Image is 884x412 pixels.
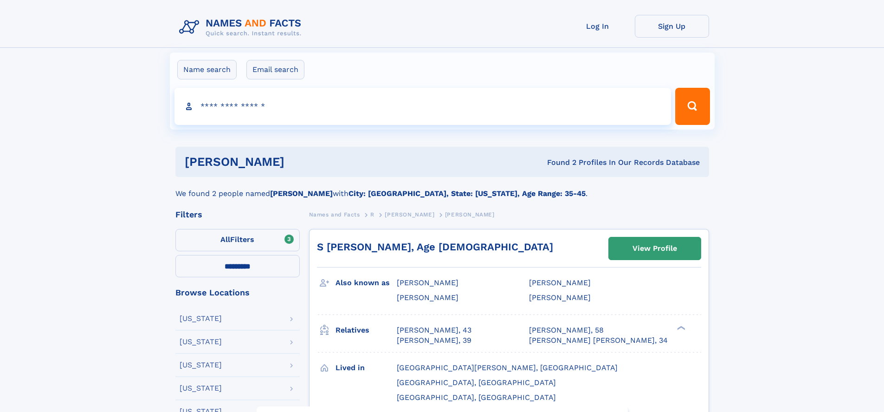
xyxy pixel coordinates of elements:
[175,210,300,219] div: Filters
[370,211,374,218] span: R
[529,293,591,302] span: [PERSON_NAME]
[445,211,495,218] span: [PERSON_NAME]
[370,209,374,220] a: R
[416,157,700,168] div: Found 2 Profiles In Our Records Database
[175,15,309,40] img: Logo Names and Facts
[609,237,701,260] a: View Profile
[175,177,709,199] div: We found 2 people named with .
[270,189,333,198] b: [PERSON_NAME]
[220,235,230,244] span: All
[185,156,416,168] h1: [PERSON_NAME]
[174,88,671,125] input: search input
[336,360,397,376] h3: Lived in
[180,361,222,369] div: [US_STATE]
[397,278,458,287] span: [PERSON_NAME]
[397,378,556,387] span: [GEOGRAPHIC_DATA], [GEOGRAPHIC_DATA]
[175,288,300,297] div: Browse Locations
[336,275,397,291] h3: Also known as
[177,60,237,79] label: Name search
[317,241,553,253] a: S [PERSON_NAME], Age [DEMOGRAPHIC_DATA]
[246,60,304,79] label: Email search
[180,385,222,392] div: [US_STATE]
[397,363,618,372] span: [GEOGRAPHIC_DATA][PERSON_NAME], [GEOGRAPHIC_DATA]
[675,325,686,331] div: ❯
[397,293,458,302] span: [PERSON_NAME]
[385,211,434,218] span: [PERSON_NAME]
[336,322,397,338] h3: Relatives
[529,325,604,335] a: [PERSON_NAME], 58
[397,393,556,402] span: [GEOGRAPHIC_DATA], [GEOGRAPHIC_DATA]
[529,278,591,287] span: [PERSON_NAME]
[175,229,300,251] label: Filters
[675,88,710,125] button: Search Button
[348,189,586,198] b: City: [GEOGRAPHIC_DATA], State: [US_STATE], Age Range: 35-45
[635,15,709,38] a: Sign Up
[180,338,222,346] div: [US_STATE]
[561,15,635,38] a: Log In
[632,238,677,259] div: View Profile
[180,315,222,322] div: [US_STATE]
[397,335,471,346] a: [PERSON_NAME], 39
[309,209,360,220] a: Names and Facts
[385,209,434,220] a: [PERSON_NAME]
[529,335,668,346] a: [PERSON_NAME] [PERSON_NAME], 34
[397,325,471,335] a: [PERSON_NAME], 43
